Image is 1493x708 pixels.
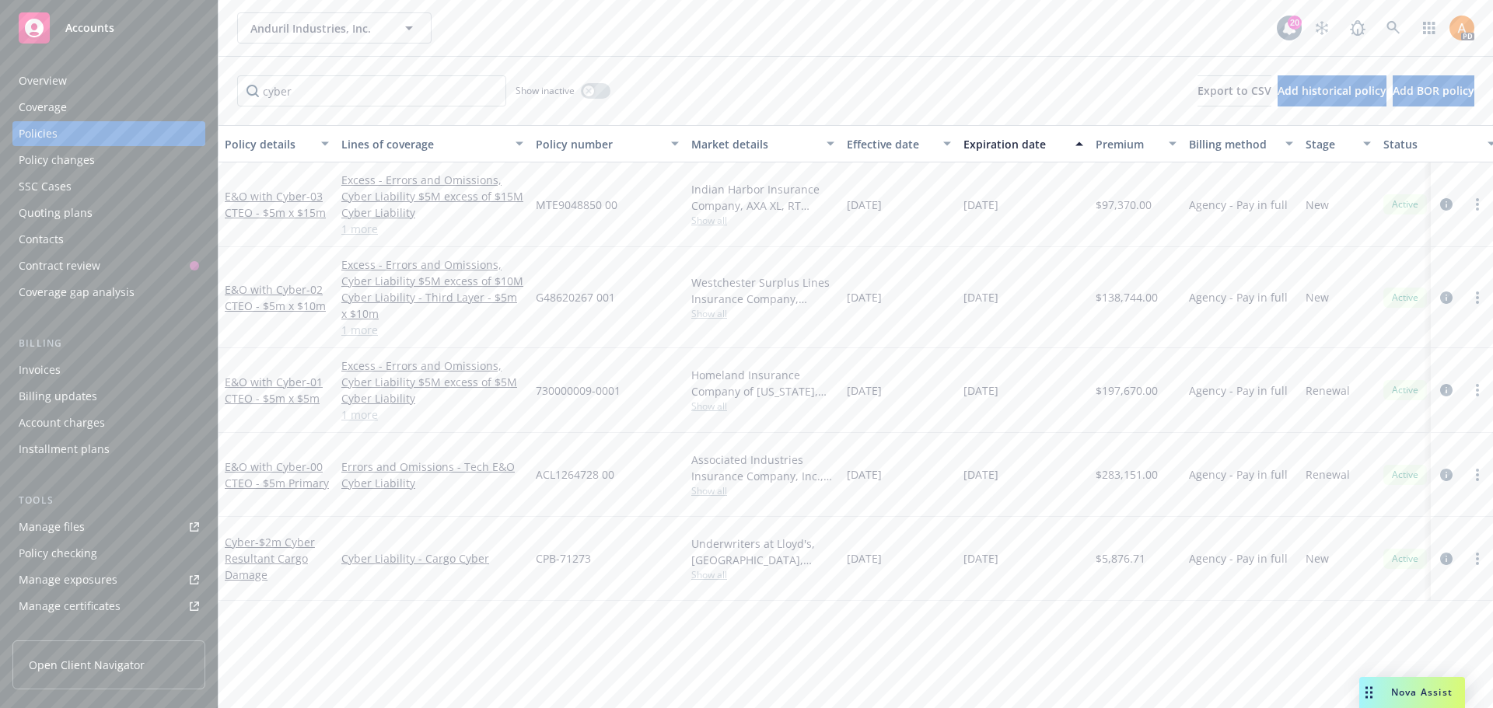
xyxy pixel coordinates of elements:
[12,384,205,409] a: Billing updates
[19,174,72,199] div: SSC Cases
[225,282,326,313] a: E&O with Cyber
[19,514,85,539] div: Manage files
[1437,466,1456,484] a: circleInformation
[847,466,882,483] span: [DATE]
[1383,136,1478,152] div: Status
[12,336,205,351] div: Billing
[12,280,205,305] a: Coverage gap analysis
[691,214,834,227] span: Show all
[1468,466,1487,484] a: more
[536,466,614,483] span: ACL1264728 00
[1306,550,1329,567] span: New
[1089,125,1183,162] button: Premium
[19,594,121,619] div: Manage certificates
[341,475,523,491] a: Cyber Liability
[1390,468,1421,482] span: Active
[530,125,685,162] button: Policy number
[1198,83,1271,98] span: Export to CSV
[847,289,882,305] span: [DATE]
[691,568,834,581] span: Show all
[1437,549,1456,568] a: circleInformation
[847,550,882,567] span: [DATE]
[1468,381,1487,399] a: more
[335,125,530,162] button: Lines of coverage
[1306,197,1329,213] span: New
[963,289,998,305] span: [DATE]
[341,406,523,423] a: 1 more
[516,84,575,97] span: Show inactive
[1198,75,1271,106] button: Export to CSV
[1183,125,1299,162] button: Billing method
[19,121,58,146] div: Policies
[691,535,834,568] div: Underwriters at Lloyd's, [GEOGRAPHIC_DATA], [PERSON_NAME] of [GEOGRAPHIC_DATA], [PERSON_NAME] Cargo
[963,197,998,213] span: [DATE]
[963,550,998,567] span: [DATE]
[1278,83,1386,98] span: Add historical policy
[1359,677,1465,708] button: Nova Assist
[12,95,205,120] a: Coverage
[1096,136,1159,152] div: Premium
[691,274,834,307] div: Westchester Surplus Lines Insurance Company, Chubb Group, RT Specialty Insurance Services, LLC (R...
[1378,12,1409,44] a: Search
[12,594,205,619] a: Manage certificates
[12,410,205,435] a: Account charges
[691,484,834,497] span: Show all
[19,437,110,462] div: Installment plans
[341,357,523,390] a: Excess - Errors and Omissions, Cyber Liability $5M excess of $5M
[341,221,523,237] a: 1 more
[1437,381,1456,399] a: circleInformation
[1468,549,1487,568] a: more
[341,390,523,406] a: Cyber Liability
[19,148,95,173] div: Policy changes
[19,357,61,382] div: Invoices
[691,181,834,214] div: Indian Harbor Insurance Company, AXA XL, RT Specialty Insurance Services, LLC (RSG Specialty, LLC)
[12,514,205,539] a: Manage files
[341,289,523,322] a: Cyber Liability - Third Layer - $5m x $10m
[225,282,326,313] span: - 02 CTEO - $5m x $10m
[19,567,117,592] div: Manage exposures
[685,125,841,162] button: Market details
[1096,550,1145,567] span: $5,876.71
[691,307,834,320] span: Show all
[12,437,205,462] a: Installment plans
[1414,12,1445,44] a: Switch app
[1189,289,1288,305] span: Agency - Pay in full
[12,201,205,225] a: Quoting plans
[250,20,385,37] span: Anduril Industries, Inc.
[225,459,329,490] a: E&O with Cyber
[341,550,523,567] a: Cyber Liability - Cargo Cyber
[341,459,523,475] a: Errors and Omissions - Tech E&O
[1393,83,1474,98] span: Add BOR policy
[691,367,834,399] div: Homeland Insurance Company of [US_STATE], Intact Insurance, Resilience Cyber Insurance Solutions,...
[1437,288,1456,307] a: circleInformation
[12,227,205,252] a: Contacts
[1390,552,1421,566] span: Active
[847,136,934,152] div: Effective date
[957,125,1089,162] button: Expiration date
[19,95,67,120] div: Coverage
[691,136,817,152] div: Market details
[12,6,205,50] a: Accounts
[19,384,97,409] div: Billing updates
[65,22,114,34] span: Accounts
[225,535,315,582] span: - $2m Cyber Resultant Cargo Damage
[341,136,506,152] div: Lines of coverage
[12,148,205,173] a: Policy changes
[536,197,617,213] span: MTE9048850 00
[1342,12,1373,44] a: Report a Bug
[1391,685,1453,699] span: Nova Assist
[225,375,323,406] a: E&O with Cyber
[12,620,205,645] a: Manage BORs
[237,75,506,106] input: Filter by keyword...
[12,357,205,382] a: Invoices
[19,227,64,252] div: Contacts
[225,535,315,582] a: Cyber
[225,136,312,152] div: Policy details
[1288,16,1302,30] div: 20
[536,289,615,305] span: G48620267 001
[1189,550,1288,567] span: Agency - Pay in full
[1189,136,1276,152] div: Billing method
[1096,197,1152,213] span: $97,370.00
[12,253,205,278] a: Contract review
[341,322,523,338] a: 1 more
